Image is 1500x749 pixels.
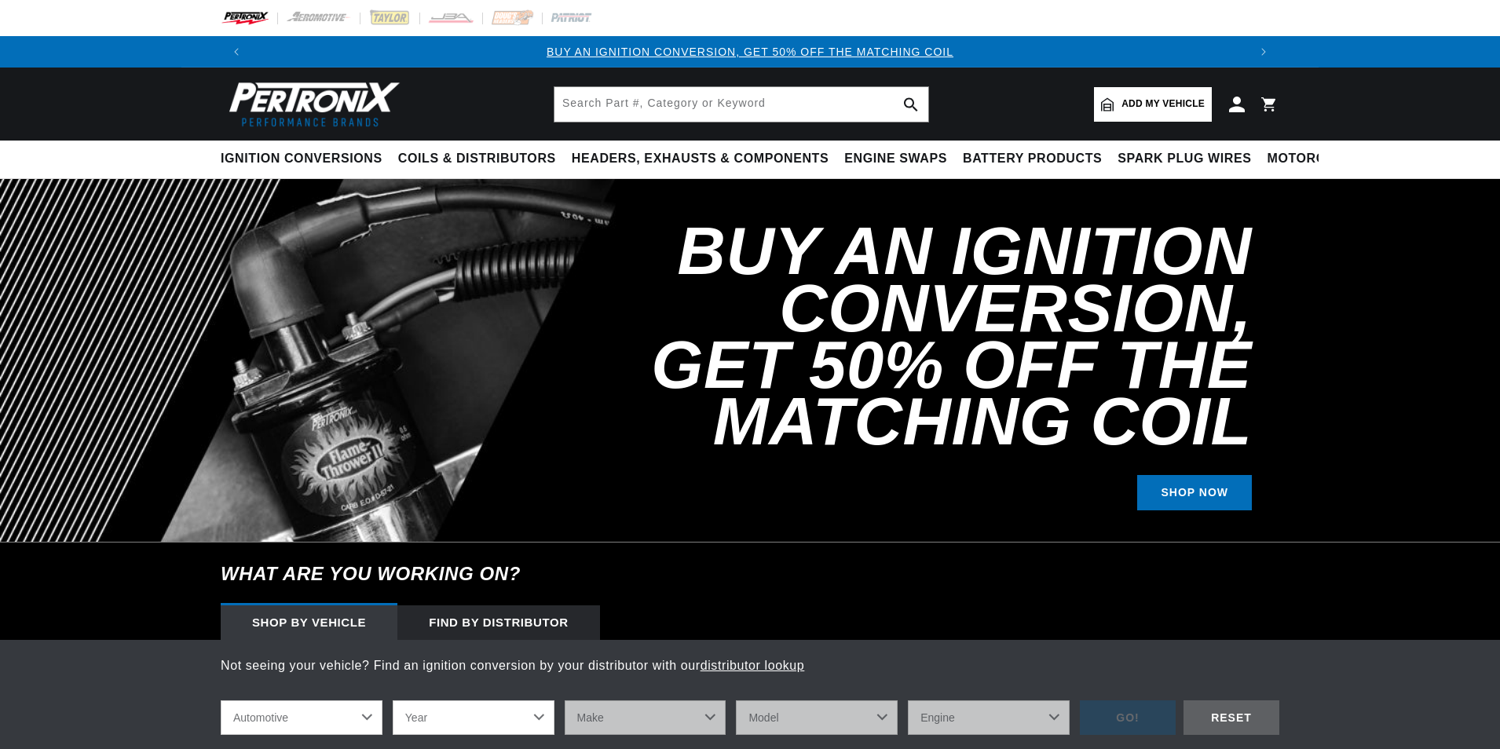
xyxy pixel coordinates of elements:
div: 1 of 3 [252,43,1248,60]
span: Add my vehicle [1121,97,1205,111]
h2: Buy an Ignition Conversion, Get 50% off the Matching Coil [580,223,1252,450]
summary: Motorcycle [1260,141,1369,177]
p: Not seeing your vehicle? Find an ignition conversion by your distributor with our [221,656,1279,676]
div: Announcement [252,43,1248,60]
span: Coils & Distributors [398,151,556,167]
select: Engine [908,700,1070,735]
input: Search Part #, Category or Keyword [554,87,928,122]
summary: Spark Plug Wires [1110,141,1259,177]
div: Find by Distributor [397,605,600,640]
div: RESET [1184,700,1279,736]
span: Spark Plug Wires [1118,151,1251,167]
summary: Headers, Exhausts & Components [564,141,836,177]
span: Battery Products [963,151,1102,167]
a: distributor lookup [701,659,805,672]
summary: Battery Products [955,141,1110,177]
span: Engine Swaps [844,151,947,167]
span: Motorcycle [1268,151,1361,167]
h6: What are you working on? [181,543,1319,605]
select: Ride Type [221,700,382,735]
span: Headers, Exhausts & Components [572,151,829,167]
a: Add my vehicle [1094,87,1212,122]
div: Shop by vehicle [221,605,397,640]
select: Make [565,700,726,735]
select: Model [736,700,898,735]
summary: Engine Swaps [836,141,955,177]
a: BUY AN IGNITION CONVERSION, GET 50% OFF THE MATCHING COIL [547,46,953,58]
summary: Coils & Distributors [390,141,564,177]
select: Year [393,700,554,735]
span: Ignition Conversions [221,151,382,167]
button: Translation missing: en.sections.announcements.next_announcement [1248,36,1279,68]
slideshow-component: Translation missing: en.sections.announcements.announcement_bar [181,36,1319,68]
a: SHOP NOW [1137,475,1252,510]
button: Translation missing: en.sections.announcements.previous_announcement [221,36,252,68]
button: search button [894,87,928,122]
img: Pertronix [221,77,401,131]
summary: Ignition Conversions [221,141,390,177]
